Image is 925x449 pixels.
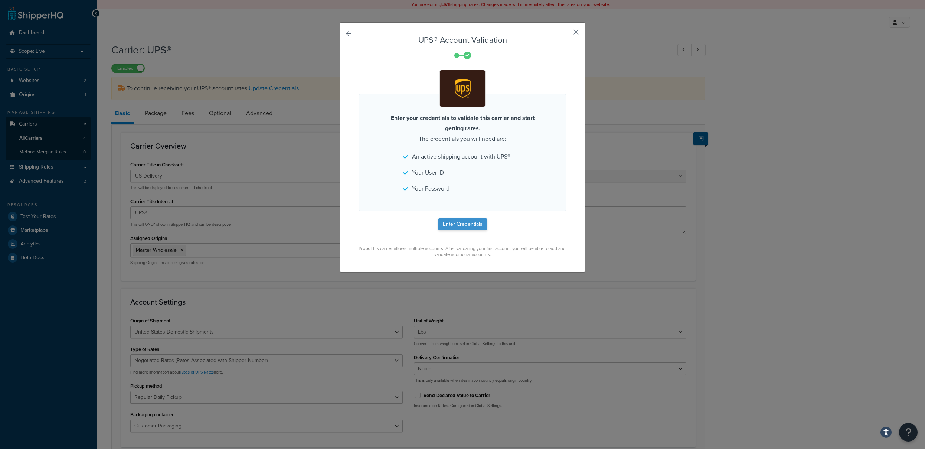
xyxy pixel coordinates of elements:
img: UPS® [441,71,484,105]
li: Your User ID [403,167,522,178]
p: The credentials you will need are: [381,113,544,144]
li: An active shipping account with UPS® [403,152,522,162]
strong: Enter your credentials to validate this carrier and start getting rates. [391,114,535,133]
div: This carrier allows multiple accounts. After validating your first account you will be able to ad... [359,245,566,257]
li: Your Password [403,183,522,194]
strong: Note: [359,245,370,252]
button: Enter Credentials [438,218,487,230]
h3: UPS® Account Validation [359,36,566,45]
